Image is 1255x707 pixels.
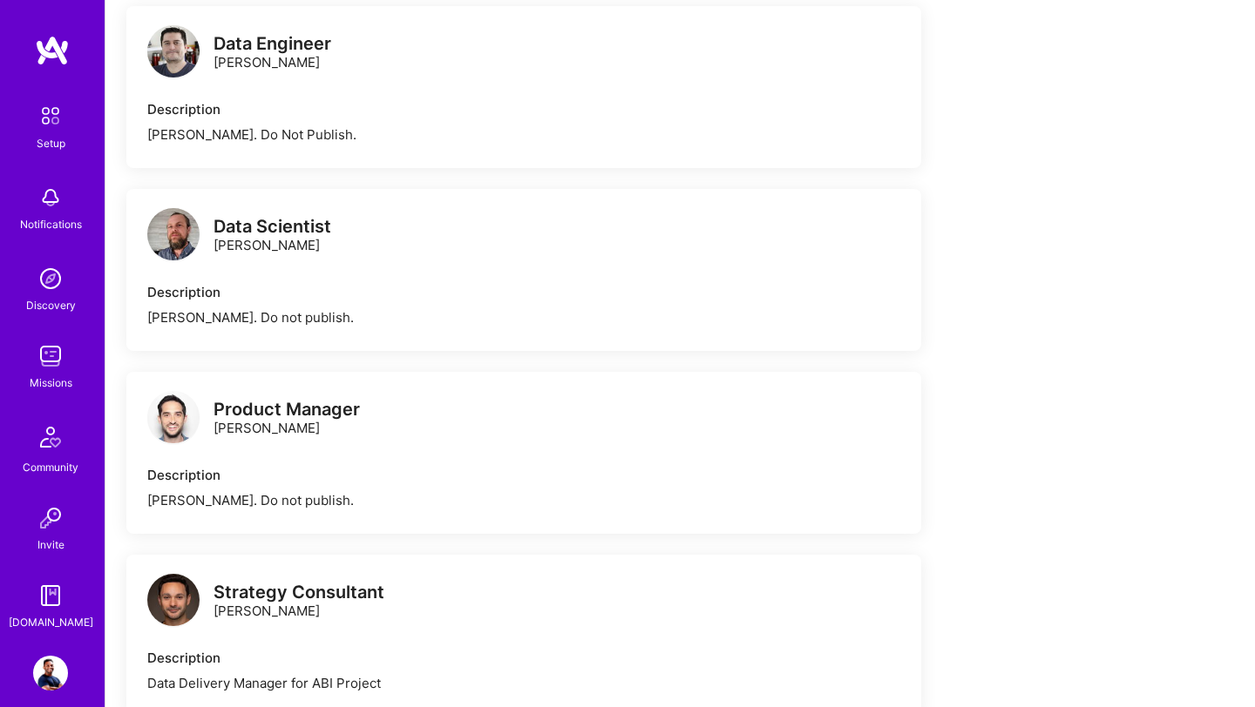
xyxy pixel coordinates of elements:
[147,574,200,626] img: logo
[147,208,200,265] a: logo
[9,613,93,631] div: [DOMAIN_NAME]
[147,491,900,509] div: [PERSON_NAME]. Do not publish.
[147,25,200,77] img: logo
[147,100,900,118] div: Description
[147,391,200,443] img: logo
[23,458,78,476] div: Community
[32,98,69,134] img: setup
[30,374,72,392] div: Missions
[214,35,331,71] div: [PERSON_NAME]
[147,574,200,630] a: logo
[147,308,900,327] div: [PERSON_NAME]. Do not publish.
[20,215,82,233] div: Notifications
[33,339,68,374] img: teamwork
[147,391,200,448] a: logo
[147,283,900,301] div: Description
[33,501,68,535] img: Invite
[147,25,200,82] a: logo
[33,656,68,690] img: User Avatar
[30,416,71,458] img: Community
[214,583,384,620] div: [PERSON_NAME]
[147,208,200,260] img: logo
[33,261,68,296] img: discovery
[29,656,72,690] a: User Avatar
[37,134,65,152] div: Setup
[147,466,900,484] div: Description
[26,296,76,314] div: Discovery
[214,401,360,419] div: Product Manager
[214,583,384,602] div: Strategy Consultant
[214,218,331,236] div: Data Scientist
[214,218,331,254] div: [PERSON_NAME]
[214,35,331,53] div: Data Engineer
[214,401,360,437] div: [PERSON_NAME]
[33,180,68,215] img: bell
[33,578,68,613] img: guide book
[35,35,70,66] img: logo
[147,125,900,144] div: [PERSON_NAME]. Do Not Publish.
[147,674,900,692] div: Data Delivery Manager for ABI Project
[37,535,64,554] div: Invite
[147,649,900,667] div: Description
